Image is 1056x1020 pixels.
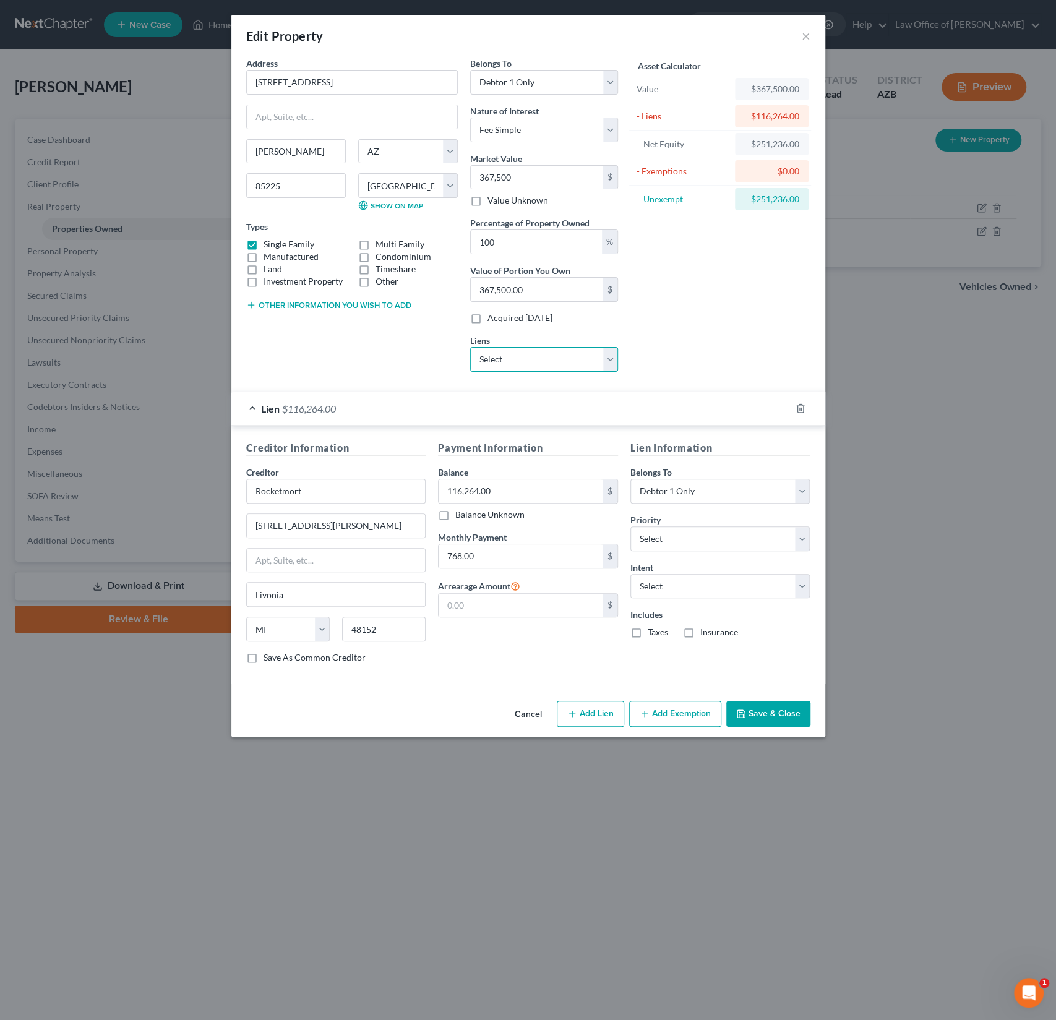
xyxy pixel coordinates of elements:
[376,251,431,263] label: Condominium
[471,166,603,189] input: 0.00
[246,27,324,45] div: Edit Property
[246,440,426,456] h5: Creditor Information
[246,220,268,233] label: Types
[487,312,552,324] label: Acquired [DATE]
[1039,978,1049,988] span: 1
[629,701,721,727] button: Add Exemption
[603,594,617,617] div: $
[470,264,570,277] label: Value of Portion You Own
[745,165,799,178] div: $0.00
[602,230,617,254] div: %
[246,300,411,310] button: Other information you wish to add
[282,403,336,414] span: $116,264.00
[247,105,457,129] input: Apt, Suite, etc...
[470,105,539,118] label: Nature of Interest
[247,549,426,572] input: Apt, Suite, etc...
[630,515,661,525] span: Priority
[264,275,343,288] label: Investment Property
[438,531,507,544] label: Monthly Payment
[745,83,799,95] div: $367,500.00
[726,701,810,727] button: Save & Close
[455,508,525,521] label: Balance Unknown
[603,166,617,189] div: $
[376,238,424,251] label: Multi Family
[439,594,603,617] input: 0.00
[439,479,603,503] input: 0.00
[630,561,653,574] label: Intent
[438,466,468,479] label: Balance
[376,275,398,288] label: Other
[246,58,278,69] span: Address
[438,578,520,593] label: Arrearage Amount
[247,514,426,538] input: Enter address...
[802,28,810,43] button: ×
[470,216,590,229] label: Percentage of Property Owned
[358,200,423,210] a: Show on Map
[630,440,810,456] h5: Lien Information
[745,193,799,205] div: $251,236.00
[470,152,522,165] label: Market Value
[638,59,701,72] label: Asset Calculator
[264,238,314,251] label: Single Family
[637,165,730,178] div: - Exemptions
[470,58,512,69] span: Belongs To
[603,479,617,503] div: $
[247,583,426,606] input: Enter city...
[745,110,799,122] div: $116,264.00
[438,440,618,456] h5: Payment Information
[603,544,617,568] div: $
[376,263,416,275] label: Timeshare
[439,544,603,568] input: 0.00
[247,140,345,163] input: Enter city...
[637,83,730,95] div: Value
[487,194,548,207] label: Value Unknown
[630,467,672,478] span: Belongs To
[342,617,426,641] input: Enter zip...
[505,702,552,727] button: Cancel
[637,110,730,122] div: - Liens
[471,278,603,301] input: 0.00
[648,626,668,638] label: Taxes
[637,193,730,205] div: = Unexempt
[557,701,624,727] button: Add Lien
[264,263,282,275] label: Land
[603,278,617,301] div: $
[246,467,279,478] span: Creditor
[264,651,366,664] label: Save As Common Creditor
[246,479,426,504] input: Search creditor by name...
[261,403,280,414] span: Lien
[264,251,319,263] label: Manufactured
[247,71,457,94] input: Enter address...
[630,608,810,621] label: Includes
[700,626,738,638] label: Insurance
[246,173,346,198] input: Enter zip...
[637,138,730,150] div: = Net Equity
[1014,978,1044,1008] iframe: Intercom live chat
[471,230,602,254] input: 0.00
[470,334,490,347] label: Liens
[745,138,799,150] div: $251,236.00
